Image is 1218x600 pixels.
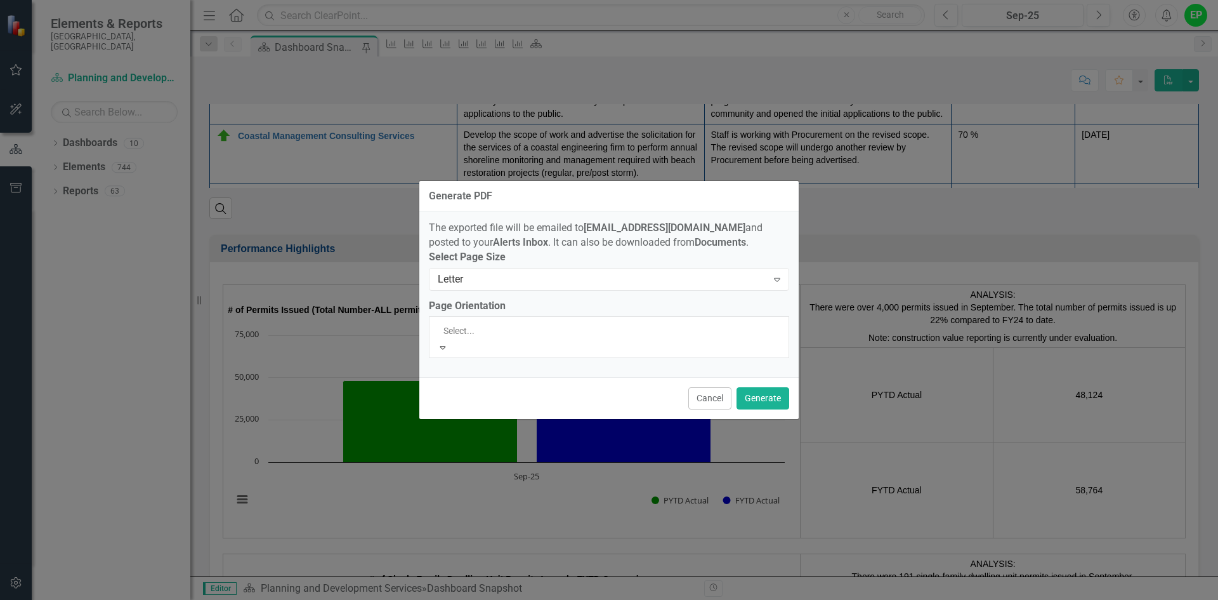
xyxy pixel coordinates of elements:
strong: Alerts Inbox [493,236,548,248]
label: Page Orientation [429,299,789,314]
strong: [EMAIL_ADDRESS][DOMAIN_NAME] [584,222,745,234]
div: Generate PDF [429,190,492,202]
label: Select Page Size [429,250,789,265]
strong: Documents [695,236,746,248]
span: The exported file will be emailed to and posted to your . It can also be downloaded from . [429,222,763,248]
div: Letter [438,272,767,286]
button: Cancel [688,387,731,410]
button: Generate [737,387,789,410]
